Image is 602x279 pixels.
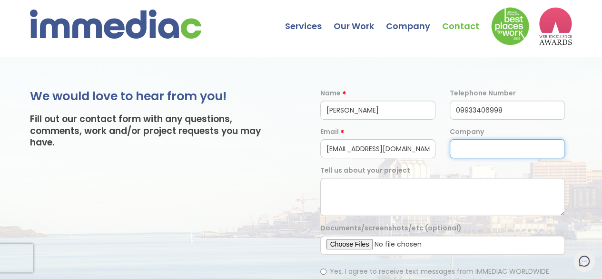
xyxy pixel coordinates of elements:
[450,127,484,137] label: Company
[320,223,462,233] label: Documents/screenshots/etc (optional)
[320,269,326,275] input: Yes, I agree to receive text messages from IMMEDIAC WORLDWIDE INCORPORATED at the phone number li...
[320,127,339,137] label: Email
[450,88,516,98] label: Telephone Number
[30,114,282,149] h3: Fill out our contact form with any questions, comments, work and/or project requests you may have.
[442,2,491,36] a: Contact
[491,7,529,45] img: Down
[334,2,386,36] a: Our Work
[386,2,442,36] a: Company
[30,88,282,104] h2: We would love to hear from you!
[320,88,341,98] label: Name
[285,2,334,36] a: Services
[320,165,410,176] label: Tell us about your project
[30,10,201,39] img: immediac
[539,7,572,45] img: logo2_wea_nobg.webp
